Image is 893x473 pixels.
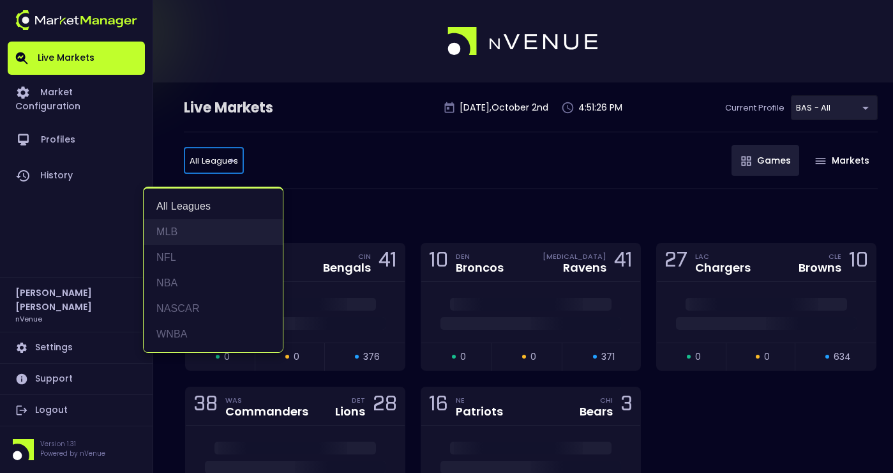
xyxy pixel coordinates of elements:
[144,219,283,245] li: MLB
[144,270,283,296] li: NBA
[144,296,283,322] li: NASCAR
[144,245,283,270] li: NFL
[144,194,283,219] li: All Leagues
[144,322,283,347] li: WNBA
